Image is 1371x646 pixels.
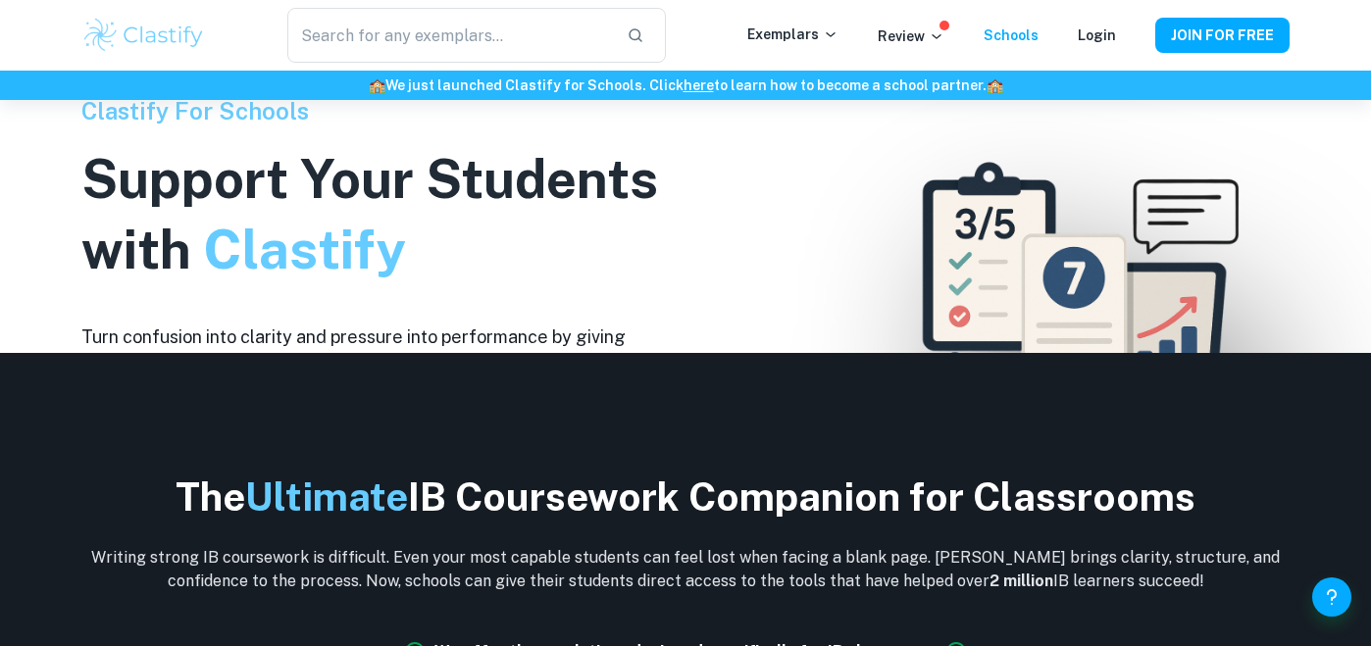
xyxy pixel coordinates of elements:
[81,93,689,128] h6: Clastify For Schools
[81,471,1290,522] h2: The IB Coursework Companion for Classrooms
[878,25,944,47] p: Review
[887,135,1261,510] img: Clastify For Schools Hero
[1312,577,1351,617] button: Help and Feedback
[81,144,689,285] h1: Support Your Students with
[1155,18,1290,53] button: JOIN FOR FREE
[987,77,1003,93] span: 🏫
[245,473,408,520] span: Ultimate
[990,571,1053,590] b: 2 million
[1078,27,1116,43] a: Login
[81,546,1290,593] p: Writing strong IB coursework is difficult. Even your most capable students can feel lost when fac...
[369,77,385,93] span: 🏫
[984,27,1039,43] a: Schools
[81,323,689,406] h6: Turn confusion into clarity and pressure into performance by giving students access to marked IB ...
[4,75,1367,96] h6: We just launched Clastify for Schools. Click to learn how to become a school partner.
[747,24,838,45] p: Exemplars
[81,16,206,55] img: Clastify logo
[684,77,714,93] a: here
[203,219,405,280] span: Clastify
[287,8,611,63] input: Search for any exemplars...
